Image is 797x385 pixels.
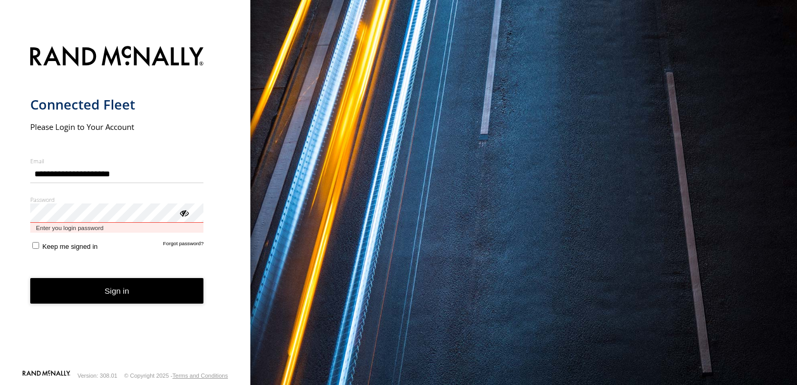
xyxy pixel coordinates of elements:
[173,372,228,379] a: Terms and Conditions
[30,278,204,304] button: Sign in
[30,96,204,113] h1: Connected Fleet
[78,372,117,379] div: Version: 308.01
[42,243,98,250] span: Keep me signed in
[30,196,204,203] label: Password
[163,240,204,250] a: Forgot password?
[30,122,204,132] h2: Please Login to Your Account
[30,40,221,369] form: main
[30,223,204,233] span: Enter you login password
[22,370,70,381] a: Visit our Website
[124,372,228,379] div: © Copyright 2025 -
[30,157,204,165] label: Email
[32,242,39,249] input: Keep me signed in
[178,207,189,218] div: ViewPassword
[30,44,204,70] img: Rand McNally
